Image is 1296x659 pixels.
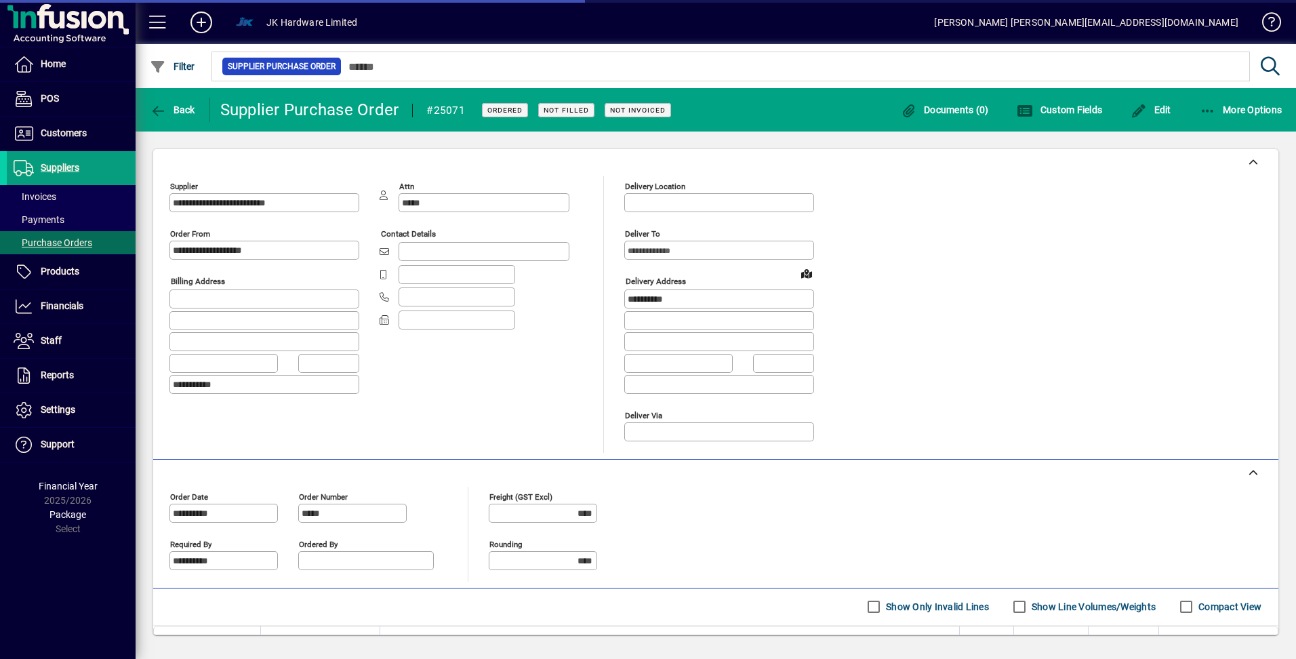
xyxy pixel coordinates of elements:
[180,10,223,35] button: Add
[170,492,208,501] mat-label: Order date
[41,370,74,380] span: Reports
[299,539,338,548] mat-label: Ordered by
[1131,104,1171,115] span: Edit
[7,82,136,116] a: POS
[39,481,98,492] span: Financial Year
[1196,600,1261,614] label: Compact View
[610,106,666,115] span: Not Invoiced
[14,214,64,225] span: Payments
[625,410,662,420] mat-label: Deliver via
[489,539,522,548] mat-label: Rounding
[625,182,685,191] mat-label: Delivery Location
[7,324,136,358] a: Staff
[41,439,75,450] span: Support
[170,229,210,239] mat-label: Order from
[146,98,199,122] button: Back
[223,10,266,35] button: Profile
[1229,634,1261,649] span: Extend $
[41,58,66,69] span: Home
[269,634,320,649] span: Supplier Code
[41,335,62,346] span: Staff
[399,182,414,191] mat-label: Attn
[41,300,83,311] span: Financials
[796,262,817,284] a: View on map
[146,54,199,79] button: Filter
[150,61,195,72] span: Filter
[220,99,399,121] div: Supplier Purchase Order
[388,634,430,649] span: Description
[7,428,136,462] a: Support
[883,600,989,614] label: Show Only Invalid Lines
[266,12,357,33] div: JK Hardware Limited
[7,185,136,208] a: Invoices
[426,100,465,121] div: #25071
[7,208,136,231] a: Payments
[228,60,336,73] span: Supplier Purchase Order
[14,191,56,202] span: Invoices
[1196,98,1286,122] button: More Options
[7,255,136,289] a: Products
[49,509,86,520] span: Package
[41,127,87,138] span: Customers
[150,104,195,115] span: Back
[1200,104,1282,115] span: More Options
[41,93,59,104] span: POS
[7,47,136,81] a: Home
[625,229,660,239] mat-label: Deliver To
[1029,600,1156,614] label: Show Line Volumes/Weights
[934,12,1238,33] div: [PERSON_NAME] [PERSON_NAME][EMAIL_ADDRESS][DOMAIN_NAME]
[7,359,136,393] a: Reports
[14,237,92,248] span: Purchase Orders
[7,393,136,427] a: Settings
[41,404,75,415] span: Settings
[897,98,992,122] button: Documents (0)
[971,634,1005,649] span: Order Qty
[299,492,348,501] mat-label: Order number
[1017,104,1102,115] span: Custom Fields
[1252,3,1279,47] a: Knowledge Base
[170,182,198,191] mat-label: Supplier
[41,162,79,173] span: Suppliers
[41,266,79,277] span: Products
[171,634,187,649] span: Item
[1110,634,1150,649] span: Discount %
[487,106,523,115] span: Ordered
[901,104,989,115] span: Documents (0)
[136,98,210,122] app-page-header-button: Back
[170,539,211,548] mat-label: Required by
[7,231,136,254] a: Purchase Orders
[1039,634,1080,649] span: Unit Cost $
[1127,98,1175,122] button: Edit
[1013,98,1106,122] button: Custom Fields
[489,492,552,501] mat-label: Freight (GST excl)
[7,117,136,151] a: Customers
[544,106,589,115] span: Not Filled
[7,289,136,323] a: Financials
